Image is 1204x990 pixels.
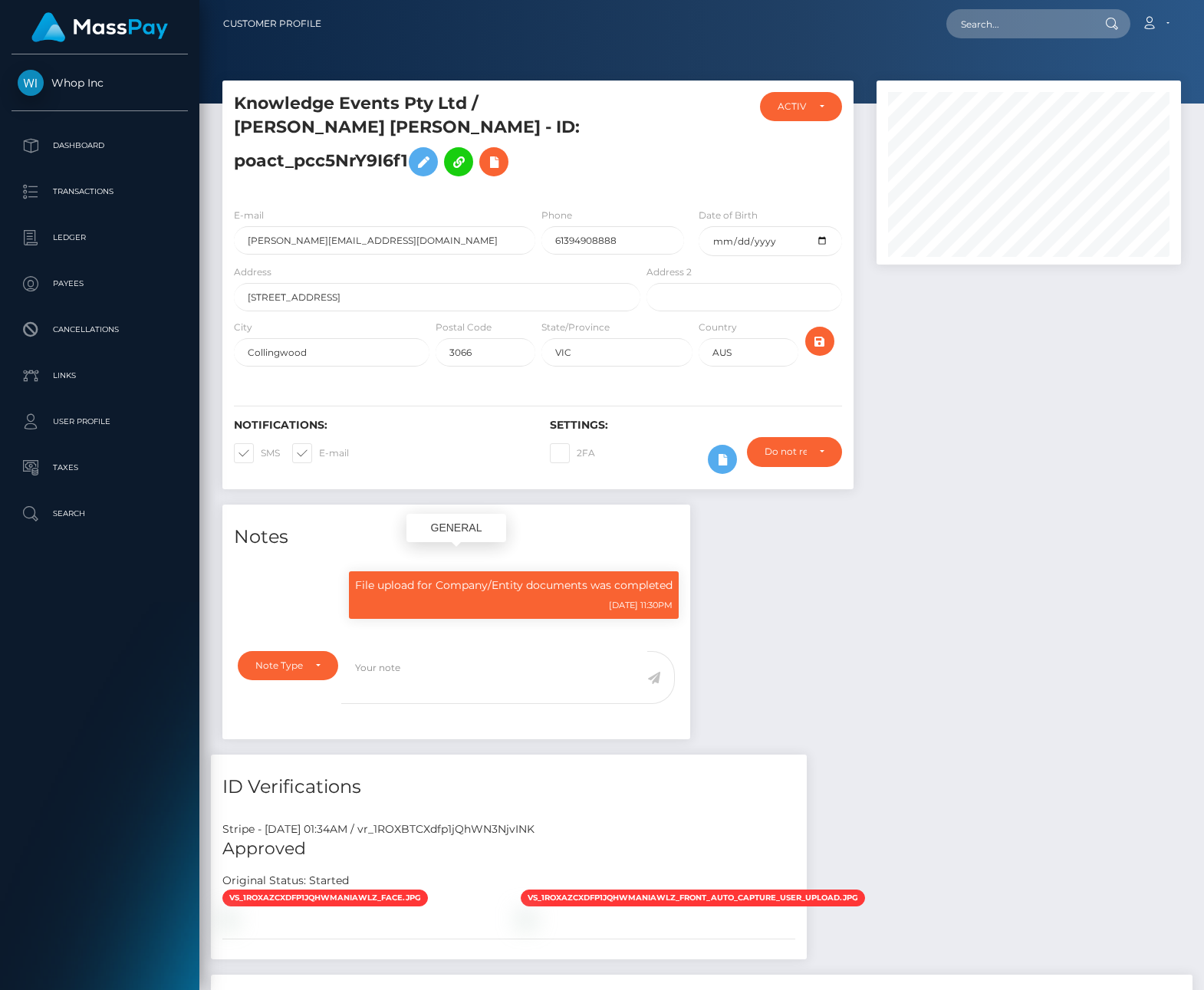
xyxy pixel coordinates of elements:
[222,890,428,906] span: vs_1ROXAZCXdfp1jQhWmaNIawLZ_face.jpg
[406,514,506,542] div: GENERAL
[222,774,795,801] h4: ID Verifications
[541,321,610,334] label: State/Province
[18,318,182,341] p: Cancellations
[18,456,182,479] p: Taxes
[292,443,349,463] label: E-mail
[12,76,188,90] span: Whop Inc
[646,265,692,279] label: Address 2
[18,134,182,157] p: Dashboard
[12,403,188,441] a: User Profile
[946,9,1091,38] input: Search...
[12,219,188,257] a: Ledger
[18,272,182,295] p: Payees
[12,357,188,395] a: Links
[609,600,673,610] small: [DATE] 11:30PM
[18,226,182,249] p: Ledger
[234,524,679,551] h4: Notes
[234,209,264,222] label: E-mail
[521,913,533,925] img: vr_1ROXBTCXdfp1jQhWN3NjvINKfile_1ROXAwCXdfp1jQhWzpl9iKNQ
[31,12,168,42] img: MassPay Logo
[699,209,758,222] label: Date of Birth
[12,173,188,211] a: Transactions
[238,651,338,680] button: Note Type
[234,443,280,463] label: SMS
[699,321,737,334] label: Country
[12,449,188,487] a: Taxes
[222,873,349,887] h7: Original Status: Started
[211,821,807,837] div: Stripe - [DATE] 01:34AM / vr_1ROXBTCXdfp1jQhWN3NjvINK
[18,364,182,387] p: Links
[550,443,595,463] label: 2FA
[765,446,807,458] div: Do not require
[541,209,572,222] label: Phone
[223,8,321,40] a: Customer Profile
[18,502,182,525] p: Search
[234,265,271,279] label: Address
[234,419,527,432] h6: Notifications:
[12,311,188,349] a: Cancellations
[234,92,632,184] h5: Knowledge Events Pty Ltd / [PERSON_NAME] [PERSON_NAME] - ID: poact_pcc5NrY9I6f1
[521,890,865,906] span: vs_1ROXAZCXdfp1jQhWmaNIawLZ_front_auto_capture_user_upload.jpg
[18,180,182,203] p: Transactions
[12,127,188,165] a: Dashboard
[355,577,673,594] p: File upload for Company/Entity documents was completed
[18,70,44,96] img: Whop Inc
[255,659,303,672] div: Note Type
[222,913,235,925] img: vr_1ROXBTCXdfp1jQhWN3NjvINKfile_1ROXBJCXdfp1jQhW97scItWQ
[12,265,188,303] a: Payees
[760,92,842,121] button: ACTIVE
[436,321,492,334] label: Postal Code
[550,419,843,432] h6: Settings:
[234,321,252,334] label: City
[747,437,842,466] button: Do not require
[778,100,807,113] div: ACTIVE
[12,495,188,533] a: Search
[222,837,795,861] h5: Approved
[18,410,182,433] p: User Profile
